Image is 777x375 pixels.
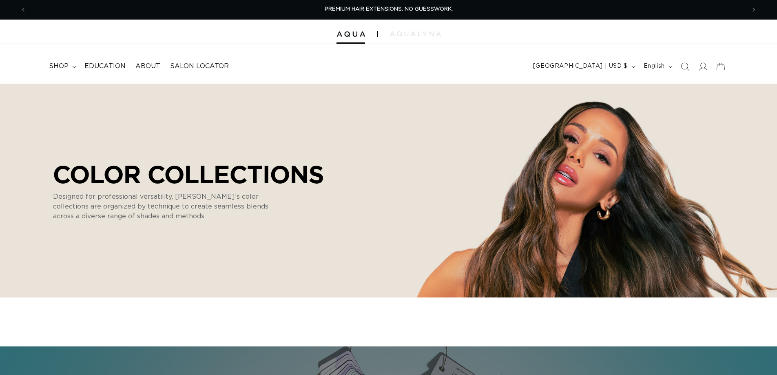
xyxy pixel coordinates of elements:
[336,31,365,37] img: Aqua Hair Extensions
[84,62,126,71] span: Education
[44,57,80,75] summary: shop
[390,31,441,36] img: aqualyna.com
[53,160,324,188] p: COLOR COLLECTIONS
[639,59,676,74] button: English
[49,62,69,71] span: shop
[53,192,290,221] p: Designed for professional versatility, [PERSON_NAME]’s color collections are organized by techniq...
[80,57,131,75] a: Education
[165,57,234,75] a: Salon Locator
[325,7,453,12] span: PREMIUM HAIR EXTENSIONS. NO GUESSWORK.
[170,62,229,71] span: Salon Locator
[644,62,665,71] span: English
[533,62,628,71] span: [GEOGRAPHIC_DATA] | USD $
[745,2,763,18] button: Next announcement
[131,57,165,75] a: About
[14,2,32,18] button: Previous announcement
[528,59,639,74] button: [GEOGRAPHIC_DATA] | USD $
[135,62,160,71] span: About
[676,58,694,75] summary: Search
